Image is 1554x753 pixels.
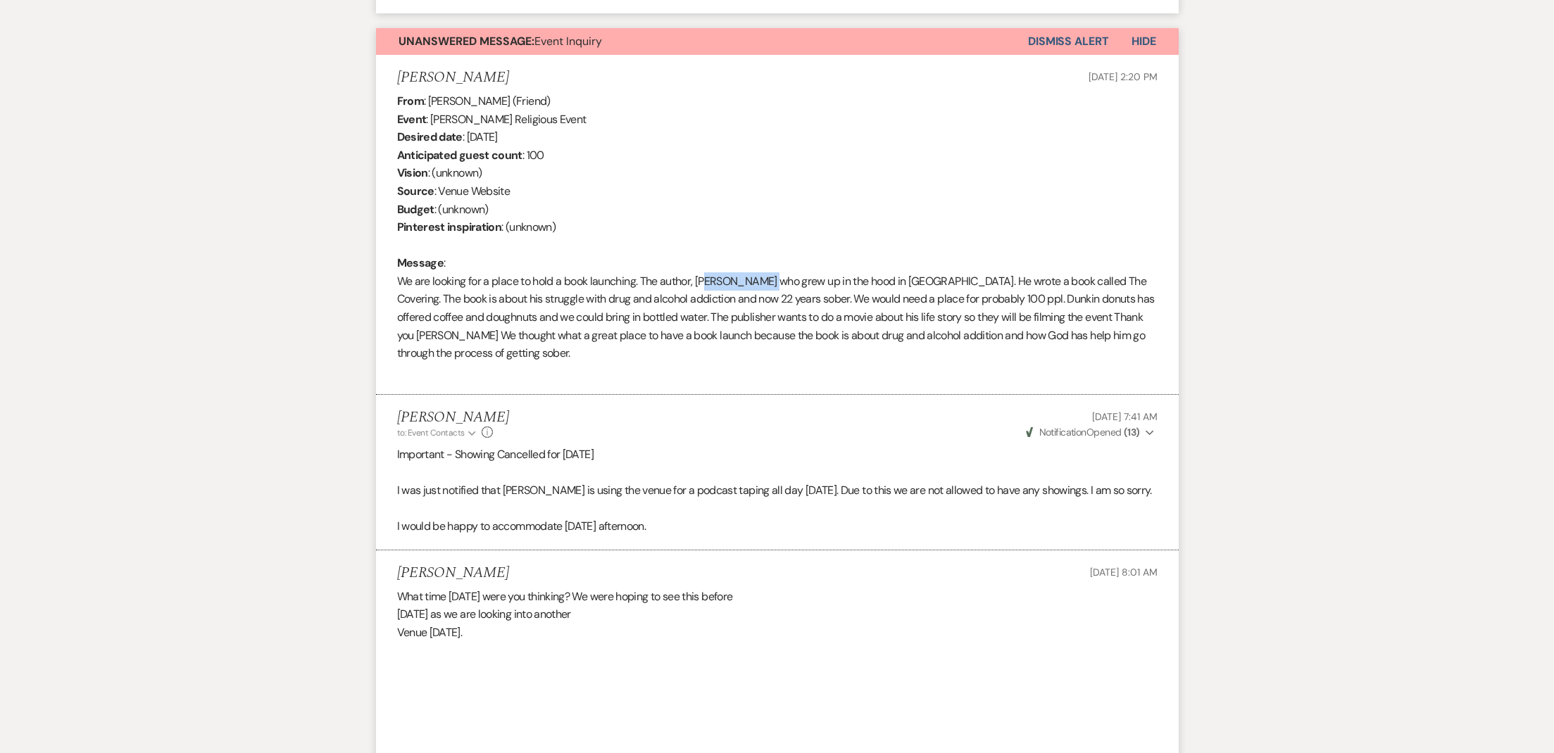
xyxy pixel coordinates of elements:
b: Pinterest inspiration [397,220,502,234]
span: [DATE] 2:20 PM [1089,70,1157,83]
strong: ( 13 ) [1124,426,1140,438]
span: Event Inquiry [399,34,602,49]
p: Important - Showing Cancelled for [DATE] [397,445,1158,464]
b: Event [397,112,427,127]
b: Source [397,184,434,198]
button: Dismiss Alert [1028,28,1109,55]
button: NotificationOpened (13) [1024,425,1157,440]
b: Desired date [397,129,463,144]
b: Message [397,255,444,270]
span: [DATE] 8:01 AM [1090,566,1157,578]
h5: [PERSON_NAME] [397,69,509,87]
b: Anticipated guest count [397,148,522,163]
span: Opened [1026,426,1140,438]
h5: [PERSON_NAME] [397,409,509,426]
b: Vision [397,165,428,180]
p: I would be happy to accommodate [DATE] afternoon. [397,517,1158,536]
button: to: Event Contacts [397,426,478,439]
span: to: Event Contacts [397,427,465,438]
button: Unanswered Message:Event Inquiry [376,28,1028,55]
b: Budget [397,202,434,217]
button: Hide [1109,28,1179,55]
strong: Unanswered Message: [399,34,534,49]
h5: [PERSON_NAME] [397,564,509,582]
b: From [397,94,424,108]
p: I was just notified that [PERSON_NAME] is using the venue for a podcast taping all day [DATE]. Du... [397,481,1158,500]
span: [DATE] 7:41 AM [1092,410,1157,423]
span: Notification [1039,426,1086,438]
span: Hide [1132,34,1156,49]
div: : [PERSON_NAME] (Friend) : [PERSON_NAME] Religious Event : [DATE] : 100 : (unknown) : Venue Websi... [397,92,1158,381]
